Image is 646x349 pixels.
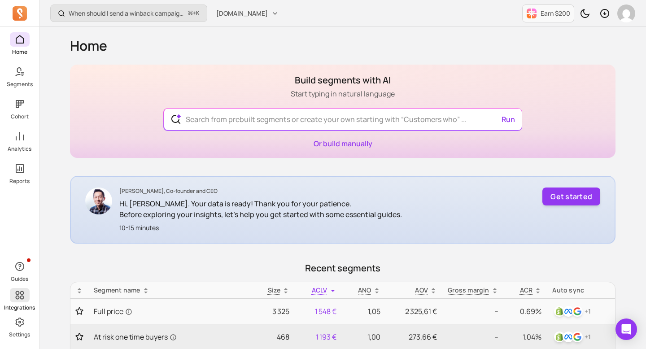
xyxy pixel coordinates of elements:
img: John Chao CEO [85,188,112,214]
p: ACR [520,286,533,295]
p: 10-15 minutes [119,223,402,232]
p: 1 193 € [300,332,336,342]
p: Reports [9,178,30,185]
div: Segment name [94,286,246,295]
div: Open Intercom Messenger [615,318,637,340]
kbd: ⌘ [188,8,193,19]
h1: Home [70,38,615,54]
img: shopify_customer_tag [554,332,565,342]
h1: Build segments with AI [291,74,395,87]
p: AOV [415,286,428,295]
button: Toggle favorite [76,307,83,316]
img: facebook [563,332,574,342]
img: shopify_customer_tag [554,306,565,317]
span: ANO [358,286,371,294]
img: google [572,306,583,317]
p: Integrations [4,304,35,311]
p: 2 325,61 € [391,306,437,317]
kbd: K [196,10,200,17]
p: -- [448,306,498,317]
p: [PERSON_NAME], Co-founder and CEO [119,188,402,195]
button: Run [498,110,519,128]
span: + [188,9,200,18]
button: shopify_customer_tagfacebookgoogle+1 [552,304,593,318]
p: Recent segments [70,262,615,275]
p: + 1 [585,332,591,341]
p: + 1 [585,307,591,316]
button: Toggle dark mode [576,4,594,22]
p: Earn $200 [541,9,570,18]
p: 1,05 [347,306,380,317]
button: [DOMAIN_NAME] [211,5,284,22]
button: Guides [10,257,30,284]
div: Auto sync [552,286,610,295]
a: Or build manually [314,139,372,148]
p: Gross margin [448,286,489,295]
a: Full price [94,306,246,317]
input: Search from prebuilt segments or create your own starting with “Customers who” ... [179,109,507,130]
p: Segments [7,81,33,88]
p: 1.04% [509,332,542,342]
span: [DOMAIN_NAME] [216,9,268,18]
span: Size [268,286,280,294]
p: -- [448,332,498,342]
span: Full price [94,306,132,317]
span: ACLV [312,286,327,294]
p: Cohort [11,113,29,120]
p: Settings [9,331,30,338]
p: Analytics [8,145,31,153]
button: When should I send a winback campaign to prevent churn?⌘+K [50,4,207,22]
img: avatar [617,4,635,22]
p: Guides [11,275,28,283]
a: At risk one time buyers [94,332,246,342]
p: 0.69% [509,306,542,317]
p: 1 548 € [300,306,336,317]
p: Start typing in natural language [291,88,395,99]
button: Earn $200 [522,4,574,22]
p: 273,66 € [391,332,437,342]
p: Hi, [PERSON_NAME]. Your data is ready! Thank you for your patience. [119,198,402,209]
p: Home [12,48,27,56]
p: When should I send a winback campaign to prevent churn? [69,9,185,18]
p: 1,00 [347,332,380,342]
p: 3 325 [257,306,289,317]
button: shopify_customer_tagfacebookgoogle+1 [552,330,593,344]
button: Toggle favorite [76,332,83,341]
p: 468 [257,332,289,342]
img: google [572,332,583,342]
img: facebook [563,306,574,317]
button: Get started [542,188,600,205]
span: At risk one time buyers [94,332,177,342]
p: Before exploring your insights, let's help you get started with some essential guides. [119,209,402,220]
